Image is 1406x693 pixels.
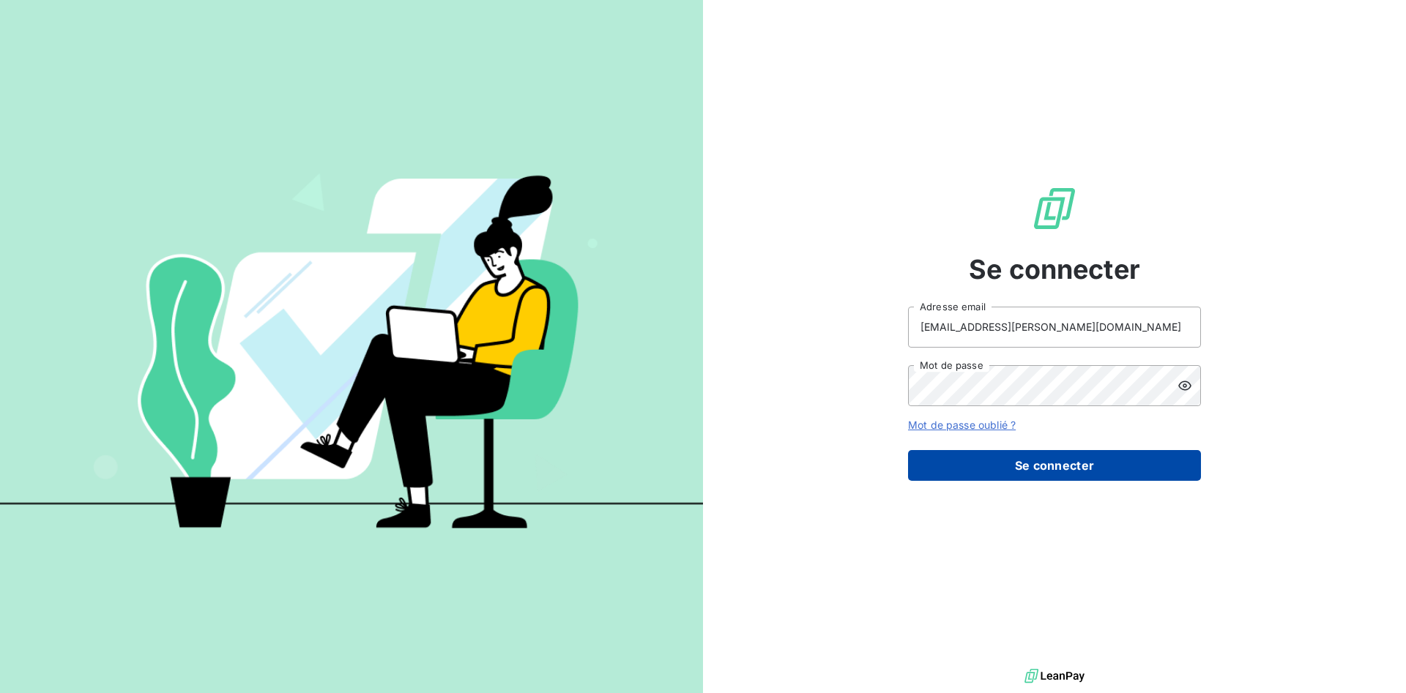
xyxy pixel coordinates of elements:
[1031,185,1078,232] img: Logo LeanPay
[908,307,1201,348] input: placeholder
[908,450,1201,481] button: Se connecter
[969,250,1140,289] span: Se connecter
[1024,665,1085,687] img: logo
[908,419,1016,431] a: Mot de passe oublié ?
